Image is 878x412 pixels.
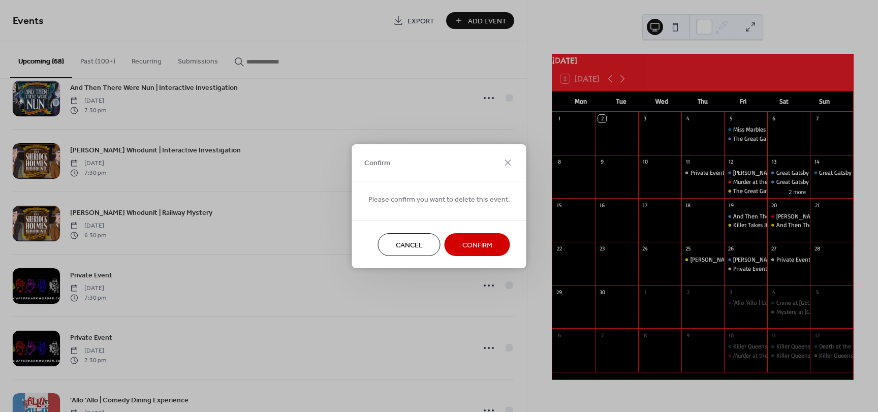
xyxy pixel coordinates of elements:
span: Please confirm you want to delete this event. [368,194,510,205]
span: Confirm [462,240,492,250]
span: Cancel [396,240,423,250]
span: Confirm [364,158,390,169]
button: Confirm [445,233,510,256]
button: Cancel [378,233,441,256]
